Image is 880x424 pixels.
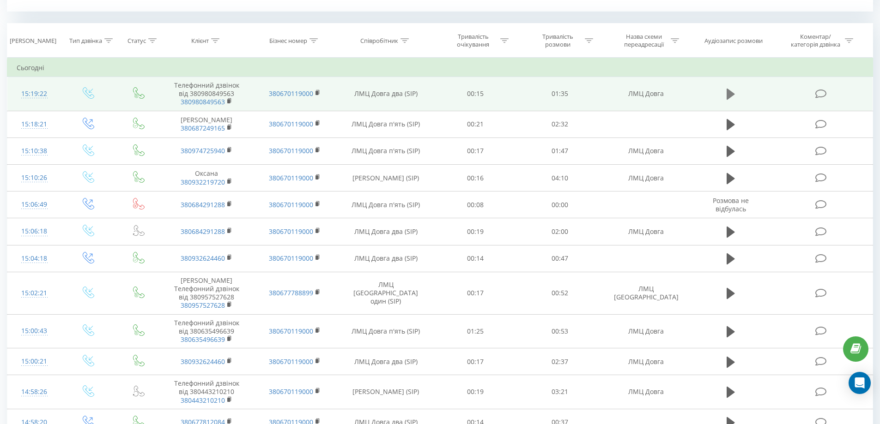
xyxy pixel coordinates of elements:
td: ЛМЦ Довга [602,165,690,191]
span: Розмова не відбулась [713,196,749,213]
td: ЛМЦ Довга [602,218,690,245]
a: 380957527628 [181,301,225,310]
a: 380670119000 [269,200,313,209]
div: Клієнт [191,37,209,45]
td: Телефонний дзвінок від 380443210210 [163,375,250,409]
td: 02:00 [518,218,602,245]
td: ЛМЦ Довга п'ять (SIP) [339,111,433,137]
td: ЛМЦ [GEOGRAPHIC_DATA] один (SIP) [339,272,433,314]
div: Тривалість розмови [533,33,583,48]
td: Оксана [163,165,250,191]
td: ЛМЦ Довга два (SIP) [339,218,433,245]
div: 15:00:43 [17,322,52,340]
div: 15:18:21 [17,115,52,133]
div: 15:06:18 [17,222,52,240]
div: Коментар/категорія дзвінка [789,33,843,48]
td: 00:17 [433,272,518,314]
div: 14:58:26 [17,383,52,401]
a: 380677788899 [269,288,313,297]
div: Аудіозапис розмови [704,37,763,45]
div: Open Intercom Messenger [849,372,871,394]
a: 380635496639 [181,335,225,344]
a: 380932624460 [181,357,225,366]
div: 15:02:21 [17,284,52,302]
td: ЛМЦ Довга [602,348,690,375]
td: Сьогодні [7,59,873,77]
td: [PERSON_NAME] [163,111,250,137]
td: 01:35 [518,77,602,111]
td: ЛМЦ [GEOGRAPHIC_DATA] [602,272,690,314]
div: 15:04:18 [17,250,52,268]
td: ЛМЦ Довга п'ять (SIP) [339,137,433,164]
a: 380670119000 [269,387,313,396]
td: [PERSON_NAME] (SIP) [339,165,433,191]
td: Телефонний дзвінок від 380980849563 [163,77,250,111]
a: 380670119000 [269,327,313,335]
a: 380443210210 [181,396,225,405]
a: 380670119000 [269,357,313,366]
td: ЛМЦ Довга два (SIP) [339,77,433,111]
td: 00:08 [433,191,518,218]
td: 00:15 [433,77,518,111]
div: 15:06:49 [17,196,52,214]
td: 00:17 [433,137,518,164]
a: 380670119000 [269,119,313,128]
a: 380670119000 [269,173,313,182]
td: 00:14 [433,245,518,272]
td: ЛМЦ Довга [602,375,690,409]
div: Тип дзвінка [69,37,102,45]
td: 00:47 [518,245,602,272]
td: ЛМЦ Довга [602,77,690,111]
a: 380670119000 [269,254,313,263]
td: 01:47 [518,137,602,164]
td: 02:37 [518,348,602,375]
td: 04:10 [518,165,602,191]
div: Статус [127,37,146,45]
div: Бізнес номер [269,37,307,45]
div: Співробітник [360,37,398,45]
a: 380932219720 [181,178,225,186]
div: Тривалість очікування [449,33,498,48]
td: 00:19 [433,218,518,245]
td: [PERSON_NAME] (SIP) [339,375,433,409]
div: 15:10:26 [17,169,52,187]
td: 00:19 [433,375,518,409]
td: ЛМЦ Довга п'ять (SIP) [339,314,433,348]
td: 00:17 [433,348,518,375]
a: 380974725940 [181,146,225,155]
td: [PERSON_NAME] Телефонний дзвінок від 380957527628 [163,272,250,314]
td: 00:53 [518,314,602,348]
td: Телефонний дзвінок від 380635496639 [163,314,250,348]
a: 380980849563 [181,97,225,106]
td: 00:16 [433,165,518,191]
a: 380670119000 [269,89,313,98]
td: 03:21 [518,375,602,409]
div: Назва схеми переадресації [619,33,668,48]
td: 02:32 [518,111,602,137]
td: 00:00 [518,191,602,218]
a: 380932624460 [181,254,225,263]
div: 15:00:21 [17,352,52,370]
td: 00:52 [518,272,602,314]
td: ЛМЦ Довга п'ять (SIP) [339,191,433,218]
a: 380670119000 [269,146,313,155]
td: ЛМЦ Довга два (SIP) [339,245,433,272]
td: ЛМЦ Довга [602,314,690,348]
td: ЛМЦ Довга два (SIP) [339,348,433,375]
a: 380684291288 [181,200,225,209]
div: 15:19:22 [17,85,52,103]
td: ЛМЦ Довга [602,137,690,164]
div: 15:10:38 [17,142,52,160]
a: 380684291288 [181,227,225,236]
a: 380687249165 [181,124,225,132]
td: 01:25 [433,314,518,348]
div: [PERSON_NAME] [10,37,56,45]
a: 380670119000 [269,227,313,236]
td: 00:21 [433,111,518,137]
